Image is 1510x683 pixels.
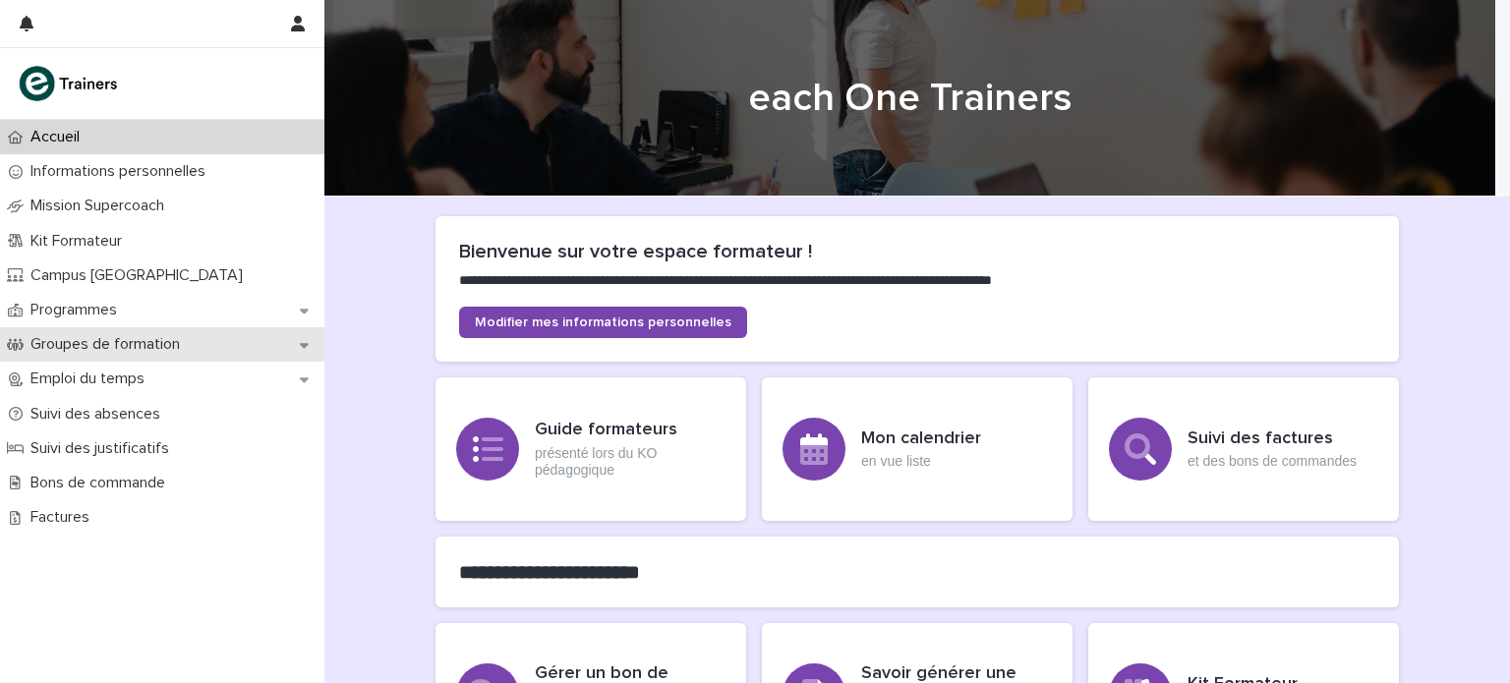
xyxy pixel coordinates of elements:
[23,370,160,388] p: Emploi du temps
[861,453,981,470] p: en vue liste
[23,128,95,146] p: Accueil
[23,232,138,251] p: Kit Formateur
[1088,377,1399,521] a: Suivi des factureset des bons de commandes
[428,75,1391,122] h1: each One Trainers
[23,266,259,285] p: Campus [GEOGRAPHIC_DATA]
[23,508,105,527] p: Factures
[23,197,180,215] p: Mission Supercoach
[535,445,726,479] p: présenté lors du KO pédagogique
[861,428,981,450] h3: Mon calendrier
[459,240,1375,263] h2: Bienvenue sur votre espace formateur !
[459,307,747,338] a: Modifier mes informations personnelles
[535,420,726,441] h3: Guide formateurs
[23,335,196,354] p: Groupes de formation
[475,315,731,329] span: Modifier mes informations personnelles
[23,405,176,424] p: Suivi des absences
[16,64,124,103] img: K0CqGN7SDeD6s4JG8KQk
[23,474,181,492] p: Bons de commande
[762,377,1073,521] a: Mon calendrieren vue liste
[1188,428,1357,450] h3: Suivi des factures
[23,301,133,319] p: Programmes
[23,439,185,458] p: Suivi des justificatifs
[1188,453,1357,470] p: et des bons de commandes
[436,377,746,521] a: Guide formateursprésenté lors du KO pédagogique
[23,162,221,181] p: Informations personnelles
